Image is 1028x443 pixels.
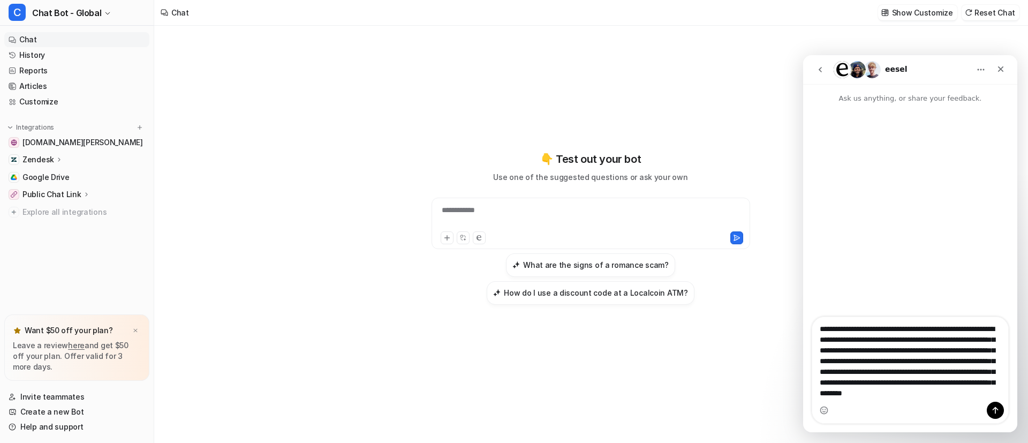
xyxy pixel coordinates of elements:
[4,94,149,109] a: Customize
[68,341,85,350] a: here
[504,287,688,298] h3: How do I use a discount code at a Localcoin ATM?
[22,172,70,183] span: Google Drive
[4,389,149,404] a: Invite teammates
[136,124,143,131] img: menu_add.svg
[803,55,1017,432] iframe: To enrich screen reader interactions, please activate Accessibility in Grammarly extension settings
[11,156,17,163] img: Zendesk
[132,327,139,334] img: x
[25,325,113,336] p: Want $50 off your plan?
[4,170,149,185] a: Google DriveGoogle Drive
[11,174,17,181] img: Google Drive
[6,124,14,131] img: expand menu
[9,207,19,217] img: explore all integrations
[4,32,149,47] a: Chat
[4,48,149,63] a: History
[4,79,149,94] a: Articles
[4,135,149,150] a: price-agg-sandy.vercel.app[DOMAIN_NAME][PERSON_NAME]
[878,5,957,20] button: Show Customize
[892,7,953,18] p: Show Customize
[4,205,149,220] a: Explore all integrations
[22,154,54,165] p: Zendesk
[523,259,669,271] h3: What are the signs of a romance scam?
[4,404,149,419] a: Create a new Bot
[11,191,17,198] img: Public Chat Link
[512,261,520,269] img: What are the signs of a romance scam?
[493,289,501,297] img: How do I use a discount code at a Localcoin ATM?
[22,137,143,148] span: [DOMAIN_NAME][PERSON_NAME]
[4,63,149,78] a: Reports
[493,171,687,183] p: Use one of the suggested questions or ask your own
[32,5,101,20] span: Chat Bot - Global
[881,9,889,17] img: customize
[171,7,189,18] div: Chat
[9,4,26,21] span: C
[962,5,1019,20] button: Reset Chat
[13,326,21,335] img: star
[4,122,57,133] button: Integrations
[16,123,54,132] p: Integrations
[540,151,641,167] p: 👇 Test out your bot
[4,419,149,434] a: Help and support
[965,9,972,17] img: reset
[487,281,694,305] button: How do I use a discount code at a Localcoin ATM?How do I use a discount code at a Localcoin ATM?
[22,204,145,221] span: Explore all integrations
[22,189,81,200] p: Public Chat Link
[13,340,141,372] p: Leave a review and get $50 off your plan. Offer valid for 3 more days.
[506,253,675,277] button: What are the signs of a romance scam?What are the signs of a romance scam?
[11,139,17,146] img: price-agg-sandy.vercel.app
